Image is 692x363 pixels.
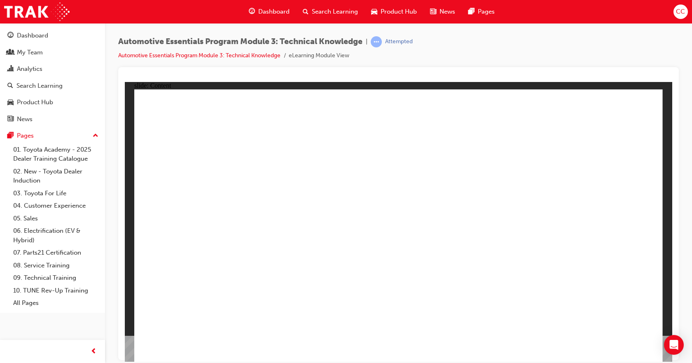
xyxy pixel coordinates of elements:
[3,28,102,43] a: Dashboard
[10,165,102,187] a: 02. New - Toyota Dealer Induction
[10,259,102,272] a: 08. Service Training
[423,3,462,20] a: news-iconNews
[7,99,14,106] span: car-icon
[249,7,255,17] span: guage-icon
[7,49,14,56] span: people-icon
[371,36,382,47] span: learningRecordVerb_ATTEMPT-icon
[17,31,48,40] div: Dashboard
[3,128,102,143] button: Pages
[16,81,63,91] div: Search Learning
[7,132,14,140] span: pages-icon
[3,78,102,94] a: Search Learning
[3,45,102,60] a: My Team
[10,225,102,246] a: 06. Electrification (EV & Hybrid)
[7,66,14,73] span: chart-icon
[7,82,13,90] span: search-icon
[10,272,102,284] a: 09. Technical Training
[17,98,53,107] div: Product Hub
[17,64,42,74] div: Analytics
[468,7,475,17] span: pages-icon
[673,5,688,19] button: CC
[118,37,362,47] span: Automotive Essentials Program Module 3: Technical Knowledge
[10,143,102,165] a: 01. Toyota Academy - 2025 Dealer Training Catalogue
[3,95,102,110] a: Product Hub
[366,37,367,47] span: |
[289,51,349,61] li: eLearning Module View
[381,7,417,16] span: Product Hub
[371,7,377,17] span: car-icon
[3,26,102,128] button: DashboardMy TeamAnalyticsSearch LearningProduct HubNews
[3,112,102,127] a: News
[462,3,501,20] a: pages-iconPages
[242,3,296,20] a: guage-iconDashboard
[93,131,98,141] span: up-icon
[676,7,685,16] span: CC
[17,48,43,57] div: My Team
[440,7,455,16] span: News
[10,187,102,200] a: 03. Toyota For Life
[10,297,102,309] a: All Pages
[3,61,102,77] a: Analytics
[312,7,358,16] span: Search Learning
[296,3,365,20] a: search-iconSearch Learning
[7,32,14,40] span: guage-icon
[17,115,33,124] div: News
[430,7,436,17] span: news-icon
[664,335,684,355] div: Open Intercom Messenger
[10,246,102,259] a: 07. Parts21 Certification
[478,7,495,16] span: Pages
[10,212,102,225] a: 05. Sales
[17,131,34,141] div: Pages
[10,199,102,212] a: 04. Customer Experience
[303,7,309,17] span: search-icon
[258,7,290,16] span: Dashboard
[7,116,14,123] span: news-icon
[10,284,102,297] a: 10. TUNE Rev-Up Training
[91,347,97,357] span: prev-icon
[118,52,281,59] a: Automotive Essentials Program Module 3: Technical Knowledge
[4,2,70,21] img: Trak
[385,38,413,46] div: Attempted
[365,3,423,20] a: car-iconProduct Hub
